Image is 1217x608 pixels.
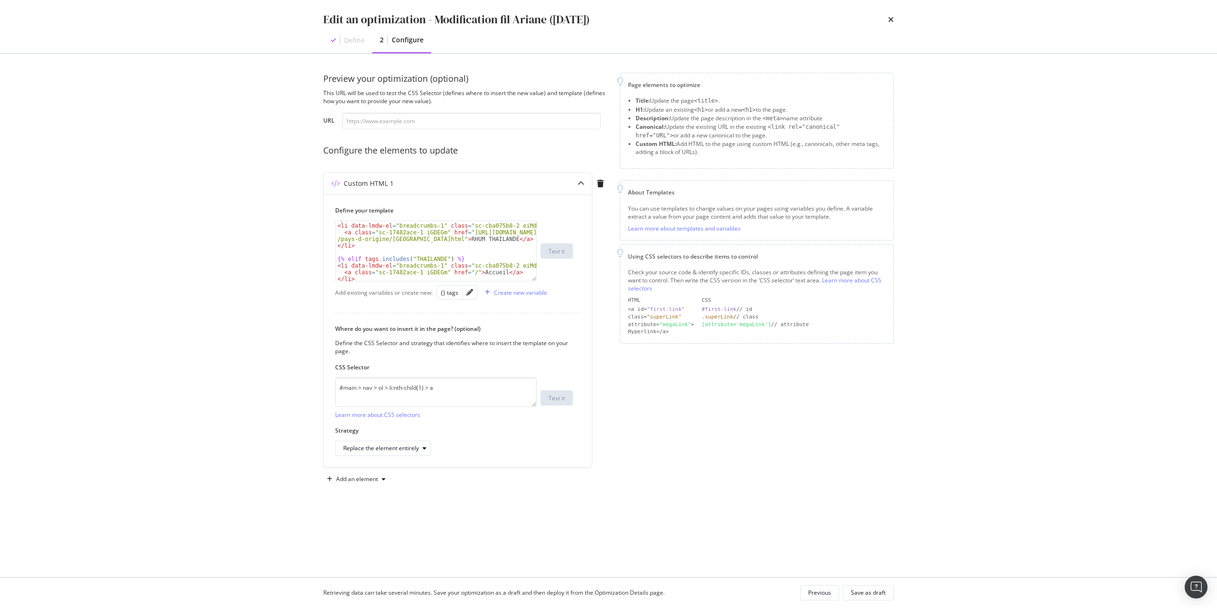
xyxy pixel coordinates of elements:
[628,252,886,261] div: Using CSS selectors to describe items to control
[702,313,886,321] div: // class
[343,445,419,451] div: Replace the element entirely
[335,426,573,434] label: Strategy
[323,589,665,597] div: Retrieving data can take several minutes. Save your optimization as a draft and then deploy it fr...
[702,321,771,328] div: [attribute='megaLink']
[481,285,547,300] button: Create new variable
[628,268,886,292] div: Check your source code & identify specific IDs, classes or attributes defining the page item you ...
[494,289,547,297] div: Create new variable
[636,114,886,123] li: Update the page description in the name attribute
[344,36,365,45] div: Define
[323,89,608,105] div: This URL will be used to test the CSS Selector (defines where to insert the new value) and templa...
[380,35,384,45] div: 2
[636,123,665,131] strong: Canonical:
[323,116,335,127] label: URL
[335,377,537,407] textarea: #main > nav > ol > li:nth-child(1) > a
[742,106,756,113] span: <h1>
[335,411,420,419] a: Learn more about CSS selectors
[636,114,670,122] strong: Description:
[763,115,783,122] span: <meta>
[851,589,886,597] div: Save as draft
[702,297,886,304] div: CSS
[441,289,458,297] div: {} tags
[628,321,694,328] div: attribute= >
[843,585,894,600] button: Save as draft
[335,289,433,297] div: Add existing variables or create new:
[636,97,886,105] li: Update the page .
[659,321,691,328] div: "megaLink"
[800,585,839,600] button: Previous
[647,314,682,320] div: "superLink"
[702,321,886,328] div: // attribute
[335,206,573,214] label: Define your template
[636,124,840,139] span: <link rel="canonical" href="URL">
[636,123,886,140] li: Update the existing URL in the existing or add a new canonical to the page.
[702,314,733,320] div: .superLink
[342,113,601,129] input: https://www.example.com
[647,306,685,312] div: "first-link"
[694,97,718,104] span: <title>
[323,145,608,157] div: Configure the elements to update
[636,140,886,156] li: Add HTML to the page using custom HTML (e.g., canonicals, other meta tags, adding a block of URLs).
[808,589,831,597] div: Previous
[888,11,894,28] div: times
[628,313,694,321] div: class=
[628,297,694,304] div: HTML
[541,390,573,405] button: Test it
[694,106,708,113] span: <h1>
[344,179,394,188] div: Custom HTML 1
[702,306,886,313] div: // id
[636,140,676,148] strong: Custom HTML:
[549,247,565,255] div: Test it
[628,188,886,196] div: About Templates
[323,73,608,85] div: Preview your optimization (optional)
[636,106,886,114] li: Update an existing or add a new to the page.
[628,306,694,313] div: <a id=
[549,394,565,402] div: Test it
[628,204,886,221] div: You can use templates to change values on your pages using variables you define. A variable extra...
[335,325,573,333] label: Where do you want to insert it in the page? (optional)
[336,476,378,482] div: Add an element
[441,287,458,298] button: {} tags
[628,276,881,292] a: Learn more about CSS selectors
[628,81,886,89] div: Page elements to optimize
[636,106,645,114] strong: H1:
[636,97,650,105] strong: Title:
[702,306,736,312] div: #first-link
[392,35,424,45] div: Configure
[541,243,573,259] button: Test it
[335,441,431,456] button: Replace the element entirely
[466,289,473,296] div: pencil
[1185,576,1207,598] div: Open Intercom Messenger
[335,363,573,371] label: CSS Selector
[628,328,694,336] div: Hyperlink</a>
[323,472,389,487] button: Add an element
[323,11,590,28] div: Edit an optimization - Modification fil Ariane ([DATE])
[628,224,741,232] a: Learn more about templates and variables
[335,339,573,355] div: Define the CSS Selector and strategy that identifies where to insert the template on your page.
